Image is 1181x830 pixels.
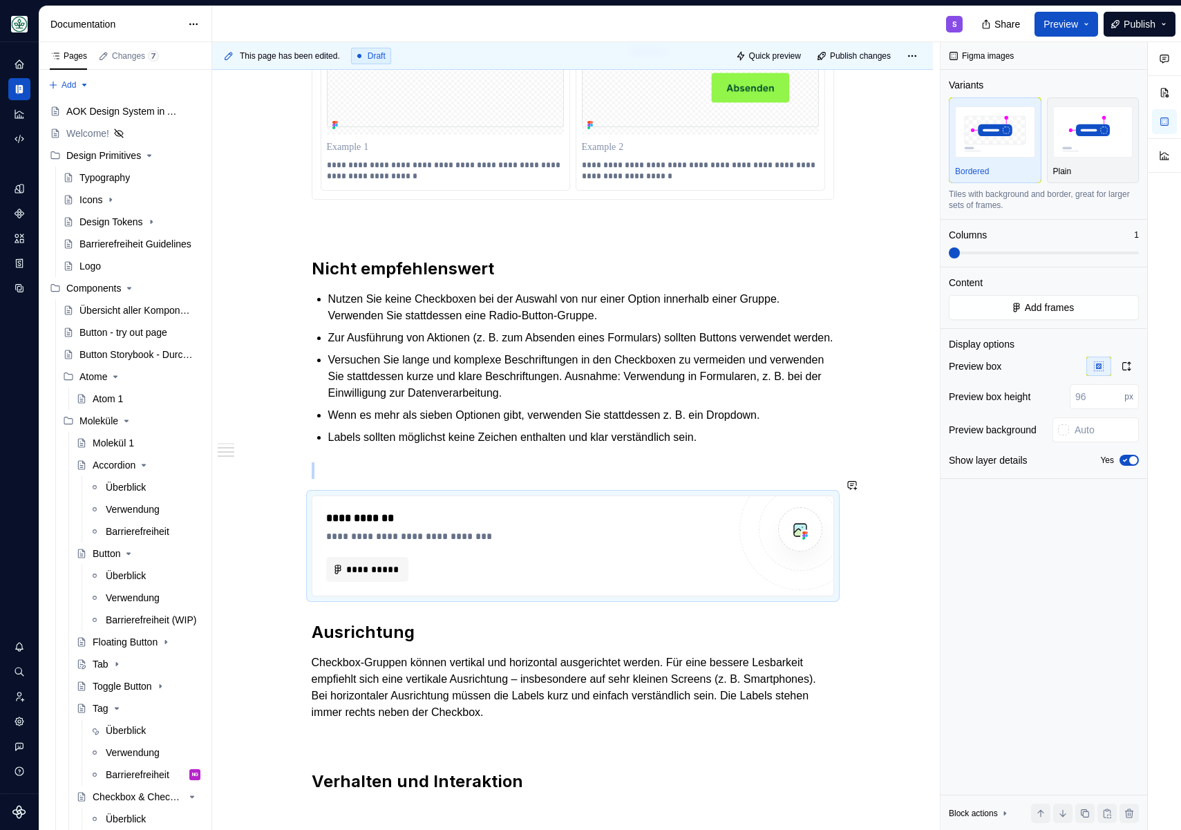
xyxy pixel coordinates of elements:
[1053,166,1072,177] p: Plain
[79,370,107,384] div: Atome
[949,276,983,290] div: Content
[70,631,206,653] a: Floating Button
[79,237,191,251] div: Barrierefreiheit Guidelines
[192,768,198,782] div: NG
[84,764,206,786] a: BarrierefreiheitNG
[952,19,957,30] div: S
[93,458,135,472] div: Accordion
[949,423,1037,437] div: Preview background
[106,812,146,826] div: Überblick
[949,390,1030,404] div: Preview box height
[57,233,206,255] a: Barrierefreiheit Guidelines
[949,359,1001,373] div: Preview box
[1043,17,1078,31] span: Preview
[44,75,93,95] button: Add
[70,432,206,454] a: Molekül 1
[112,50,159,62] div: Changes
[57,167,206,189] a: Typography
[70,543,206,565] a: Button
[8,686,30,708] a: Invite team
[84,609,206,631] a: Barrierefreiheit (WIP)
[8,178,30,200] div: Design tokens
[106,724,146,737] div: Überblick
[57,211,206,233] a: Design Tokens
[79,171,130,185] div: Typography
[79,348,193,361] div: Button Storybook - Durchstich!
[44,144,206,167] div: Design Primitives
[93,635,158,649] div: Floating Button
[8,710,30,733] div: Settings
[8,78,30,100] a: Documentation
[106,613,196,627] div: Barrierefreiheit (WIP)
[8,277,30,299] div: Data sources
[66,126,109,140] div: Welcome!
[8,128,30,150] a: Code automation
[328,330,834,346] p: Zur Ausführung von Aktionen (z. B. zum Absenden eines Formulars) sollten Buttons verwendet werden.
[84,476,206,498] a: Überblick
[1134,229,1139,240] p: 1
[949,295,1139,320] button: Add frames
[368,50,386,62] span: Draft
[106,502,160,516] div: Verwendung
[84,808,206,830] a: Überblick
[240,50,340,62] span: This page has been edited.
[84,742,206,764] a: Verwendung
[11,16,28,32] img: df5db9ef-aba0-4771-bf51-9763b7497661.png
[62,79,76,91] span: Add
[312,258,834,280] h2: Nicht empfehlenswert
[328,429,834,446] p: Labels sollten möglichst keine Zeichen enthalten und klar verständlich sein.
[79,303,193,317] div: Übersicht aller Komponenten
[50,17,181,31] div: Documentation
[70,786,206,808] a: Checkbox & Checkbox Group
[93,657,108,671] div: Tab
[79,259,101,273] div: Logo
[44,122,206,144] a: Welcome!
[57,299,206,321] a: Übersicht aller Komponenten
[749,50,801,62] span: Quick preview
[1124,391,1133,402] p: px
[1034,12,1098,37] button: Preview
[1025,301,1075,314] span: Add frames
[57,410,206,432] div: Moleküle
[79,193,102,207] div: Icons
[57,189,206,211] a: Icons
[949,97,1041,183] button: placeholderBordered
[949,189,1139,211] div: Tiles with background and border, great for larger sets of frames.
[994,17,1020,31] span: Share
[1104,12,1175,37] button: Publish
[84,719,206,742] a: Überblick
[93,392,123,406] div: Atom 1
[328,407,834,424] p: Wenn es mehr als sieben Optionen gibt, verwenden Sie stattdessen z. B. ein Dropdown.
[57,366,206,388] div: Atome
[8,661,30,683] button: Search ⌘K
[57,343,206,366] a: Button Storybook - Durchstich!
[1070,384,1124,409] input: 96
[732,46,807,66] button: Quick preview
[312,654,834,721] p: Checkbox-Gruppen können vertikal und horizontal ausgerichtet werden. Für eine bessere Lesbarkeit ...
[148,50,159,62] span: 7
[1053,106,1133,157] img: placeholder
[8,252,30,274] a: Storybook stories
[70,675,206,697] a: Toggle Button
[12,805,26,819] svg: Supernova Logo
[8,202,30,225] div: Components
[70,653,206,675] a: Tab
[1047,97,1140,183] button: placeholderPlain
[974,12,1029,37] button: Share
[8,53,30,75] a: Home
[8,103,30,125] a: Analytics
[328,352,834,402] p: Versuchen Sie lange und komplexe Beschriftungen in den Checkboxen zu vermeiden und verwenden Sie ...
[66,149,141,162] div: Design Primitives
[1069,417,1139,442] input: Auto
[312,771,834,793] h2: Verhalten und Interaktion
[84,520,206,543] a: Barrierefreiheit
[66,281,121,295] div: Components
[44,100,206,122] a: AOK Design System in Arbeit
[70,454,206,476] a: Accordion
[44,277,206,299] div: Components
[79,414,118,428] div: Moleküle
